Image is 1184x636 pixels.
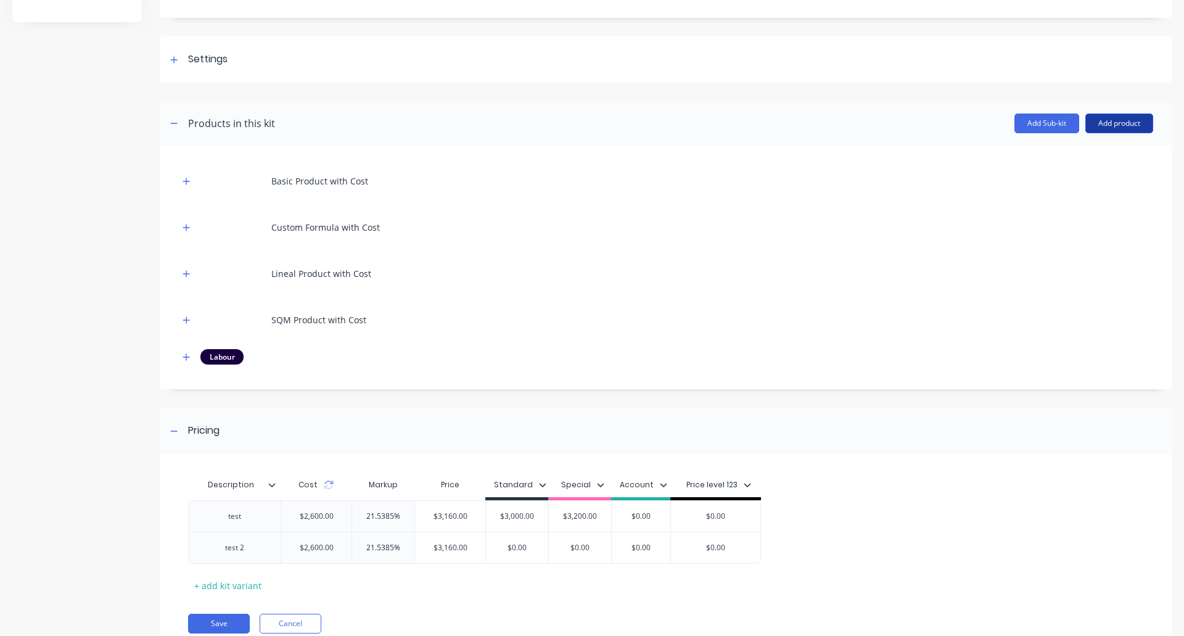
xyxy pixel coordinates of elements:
div: $2,600.00 [290,532,343,563]
div: Custom Formula with Cost [271,221,380,234]
button: Cancel [260,614,321,634]
div: Settings [188,52,228,67]
div: $3,160.00 [415,532,485,563]
div: Markup [351,473,414,497]
div: + add kit variant [188,576,268,595]
div: $2,600.00 [290,501,343,532]
div: $0.00 [486,532,548,563]
div: Price level 123 [686,479,738,490]
div: 21.5385% [352,532,414,563]
div: Account [620,479,654,490]
div: $3,160.00 [415,501,485,532]
div: Pricing [188,423,220,439]
div: Products in this kit [188,116,275,131]
div: Labour [200,349,244,364]
div: 21.5385% [352,501,414,532]
div: test [204,508,266,524]
div: $3,200.00 [549,501,611,532]
div: test 2 [204,540,266,556]
div: $3,000.00 [486,501,548,532]
div: $0.00 [610,532,672,563]
div: Description [188,473,281,497]
div: $0.00 [671,501,761,532]
div: Description [188,469,273,500]
button: Add product [1085,114,1153,133]
button: Account [614,476,673,494]
div: test 2$2,600.0021.5385%$3,160.00$0.00$0.00$0.00$0.00 [188,532,761,564]
button: Standard [488,476,553,494]
div: test$2,600.0021.5385%$3,160.00$3,000.00$3,200.00$0.00$0.00 [188,500,761,532]
div: Special [561,479,591,490]
div: $0.00 [671,532,761,563]
div: SQM Product with Cost [271,313,366,326]
button: Save [188,614,250,634]
div: $0.00 [549,532,611,563]
button: Add Sub-kit [1014,114,1079,133]
div: Price [414,473,485,497]
button: Special [555,476,610,494]
div: Standard [494,479,533,490]
div: $0.00 [610,501,672,532]
span: Cost [298,479,318,490]
div: Lineal Product with Cost [271,267,371,280]
div: Cost [281,473,351,497]
button: Price level 123 [680,476,757,494]
div: Basic Product with Cost [271,175,368,188]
